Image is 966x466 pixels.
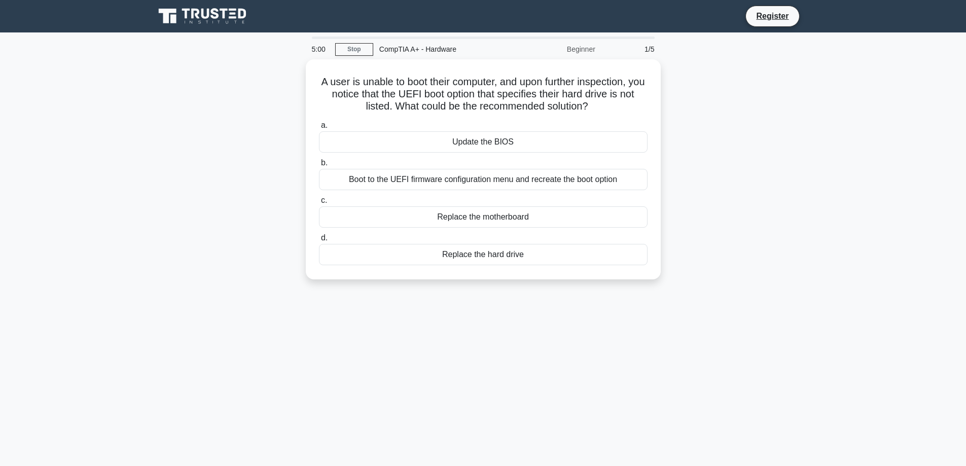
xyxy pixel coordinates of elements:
span: c. [321,196,327,204]
span: d. [321,233,328,242]
div: Replace the hard drive [319,244,648,265]
div: Boot to the UEFI firmware configuration menu and recreate the boot option [319,169,648,190]
span: a. [321,121,328,129]
div: 5:00 [306,39,335,59]
div: 1/5 [601,39,661,59]
div: CompTIA A+ - Hardware [373,39,513,59]
span: b. [321,158,328,167]
h5: A user is unable to boot their computer, and upon further inspection, you notice that the UEFI bo... [318,76,649,113]
a: Register [750,10,795,22]
div: Update the BIOS [319,131,648,153]
div: Replace the motherboard [319,206,648,228]
a: Stop [335,43,373,56]
div: Beginner [513,39,601,59]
